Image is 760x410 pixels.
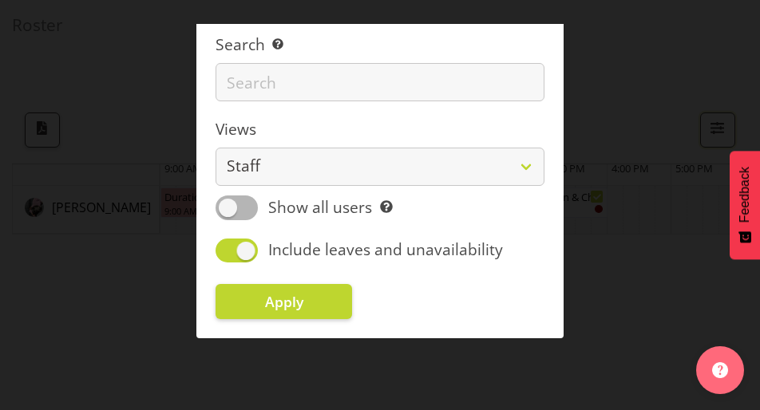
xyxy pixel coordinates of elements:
span: Include leaves and unavailability [268,239,503,261]
span: Apply [265,292,303,311]
button: Feedback - Show survey [730,151,760,259]
input: Search [216,64,544,102]
button: Apply [216,284,352,319]
span: Feedback [738,167,752,223]
span: Show all users [268,197,372,219]
img: help-xxl-2.png [712,362,728,378]
label: Search [216,34,544,57]
label: Views [216,118,544,141]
